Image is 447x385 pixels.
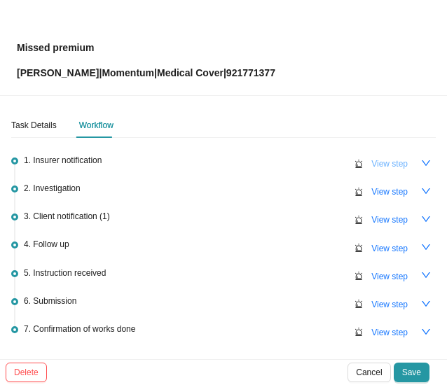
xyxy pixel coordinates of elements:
[394,363,429,382] button: Save
[371,325,408,339] span: View step
[355,160,363,168] span: alert
[355,328,363,336] span: alert
[24,153,102,167] span: 1. Insurer notification
[11,118,57,132] div: Task Details
[371,157,408,171] span: View step
[17,65,275,80] p: [PERSON_NAME] | | | 921771377
[363,295,416,314] button: View step
[17,40,275,55] p: Missed premium
[79,118,114,132] div: Workflow
[371,297,408,311] span: View step
[355,300,363,308] span: alert
[421,214,431,224] span: down
[355,216,363,224] span: alert
[356,365,382,379] span: Cancel
[6,363,47,382] button: Delete
[157,67,224,78] span: Medical Cover
[421,186,431,196] span: down
[24,181,81,195] span: 2. Investigation
[355,188,363,196] span: alert
[421,158,431,168] span: down
[363,323,416,342] button: View step
[363,154,416,174] button: View step
[348,363,390,382] button: Cancel
[421,270,431,280] span: down
[24,294,76,308] span: 6. Submission
[24,237,69,251] span: 4. Follow up
[421,327,431,337] span: down
[355,272,363,280] span: alert
[363,182,416,202] button: View step
[371,185,408,199] span: View step
[402,365,421,379] span: Save
[371,241,408,255] span: View step
[363,210,416,230] button: View step
[24,209,110,223] span: 3. Client notification (1)
[102,67,154,78] span: Momentum
[421,242,431,252] span: down
[363,267,416,286] button: View step
[355,244,363,252] span: alert
[14,365,39,379] span: Delete
[363,239,416,258] button: View step
[24,322,135,336] span: 7. Confirmation of works done
[371,269,408,283] span: View step
[371,213,408,227] span: View step
[24,266,106,280] span: 5. Instruction received
[421,299,431,309] span: down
